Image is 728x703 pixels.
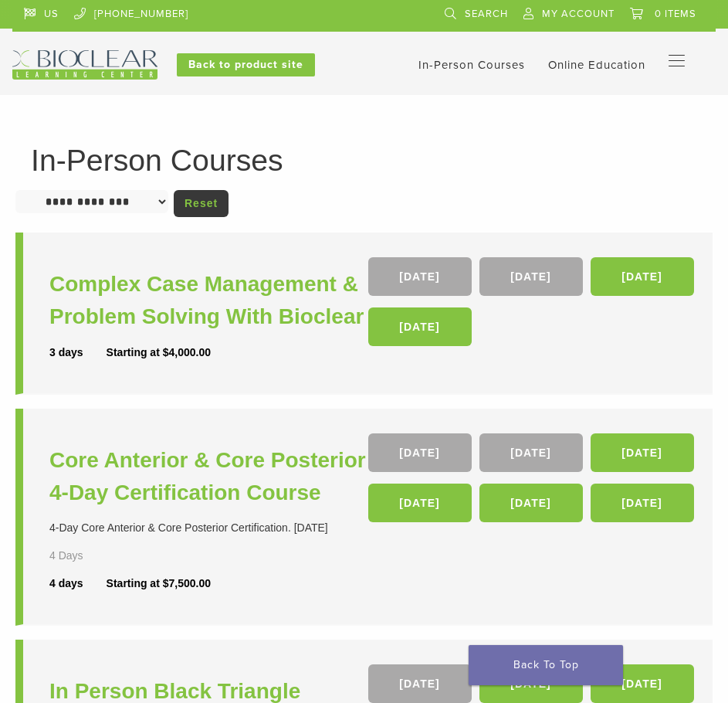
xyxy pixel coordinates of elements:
div: Starting at $7,500.00 [107,576,211,592]
div: 4 days [49,576,107,592]
a: [DATE] [479,484,583,522]
a: [DATE] [479,433,583,472]
a: [DATE] [479,257,583,296]
a: [DATE] [591,257,694,296]
img: Bioclear [12,50,157,80]
div: , , , , , [368,433,687,530]
span: My Account [542,8,615,20]
a: Reset [174,190,229,217]
a: [DATE] [368,307,472,346]
div: , , , [368,257,687,354]
a: [DATE] [591,484,694,522]
a: Core Anterior & Core Posterior 4-Day Certification Course [49,444,368,509]
a: [DATE] [368,664,472,703]
a: Back To Top [469,645,623,685]
a: Complex Case Management & Problem Solving With Bioclear [49,268,368,333]
span: 0 items [655,8,696,20]
a: [DATE] [591,433,694,472]
nav: Primary Navigation [669,50,704,73]
h1: In-Person Courses [31,145,697,175]
div: 4-Day Core Anterior & Core Posterior Certification. [DATE] [49,520,368,536]
div: 3 days [49,345,107,361]
a: [DATE] [368,433,472,472]
a: Online Education [548,58,645,72]
a: [DATE] [591,664,694,703]
span: Search [465,8,508,20]
a: [DATE] [368,257,472,296]
div: Starting at $4,000.00 [107,345,211,361]
a: In-Person Courses [418,58,525,72]
div: 4 Days [49,548,97,564]
a: Back to product site [177,53,315,76]
a: [DATE] [368,484,472,522]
